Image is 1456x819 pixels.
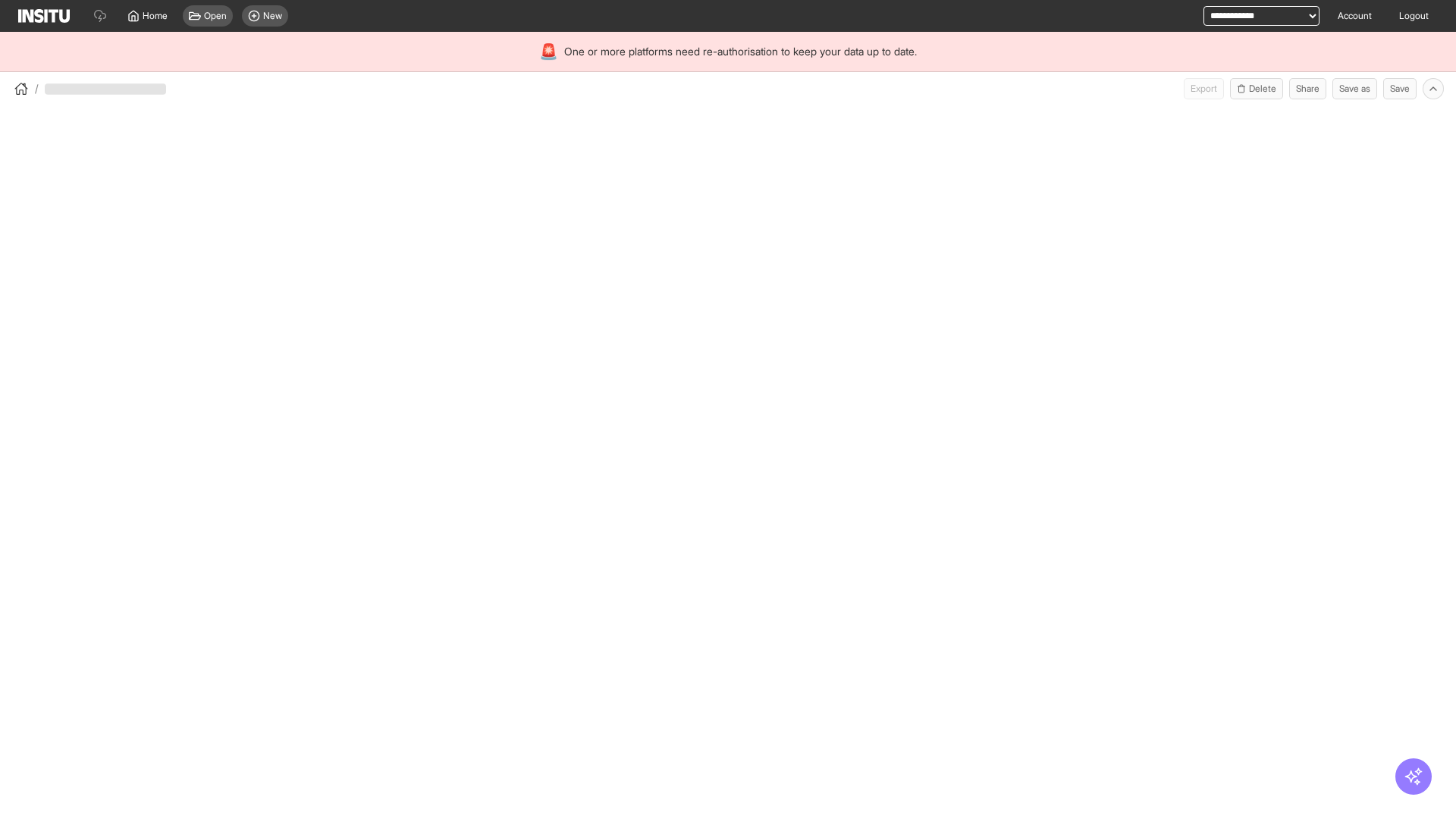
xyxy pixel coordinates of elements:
[143,10,168,22] span: Home
[539,41,558,62] div: 🚨
[204,10,227,22] span: Open
[1184,78,1224,99] span: Can currently only export from Insights reports.
[35,81,39,96] span: /
[1383,78,1417,99] button: Save
[263,10,282,22] span: New
[1289,78,1326,99] button: Share
[564,44,917,59] span: One or more platforms need re-authorisation to keep your data up to date.
[1332,78,1377,99] button: Save as
[1230,78,1283,99] button: Delete
[1184,78,1224,99] button: Export
[12,80,39,98] button: /
[18,9,70,23] img: Logo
